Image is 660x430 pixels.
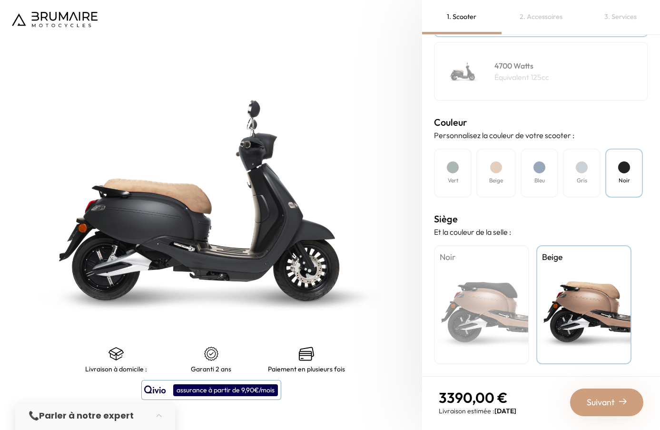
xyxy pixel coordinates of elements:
img: certificat-de-garantie.png [204,346,219,361]
img: right-arrow-2.png [619,398,627,405]
p: Personnalisez la couleur de votre scooter : [434,130,648,141]
p: Paiement en plusieurs fois [268,365,345,373]
h4: Bleu [534,176,545,185]
span: Suivant [587,396,615,409]
img: logo qivio [144,384,166,396]
p: Et la couleur de la selle : [434,226,648,238]
div: assurance à partir de 9,90€/mois [173,384,278,396]
h3: Couleur [434,115,648,130]
h4: Vert [448,176,458,185]
p: 3390,00 € [439,389,516,406]
h4: Gris [577,176,587,185]
img: credit-cards.png [299,346,314,361]
h4: Noir [440,251,523,263]
h4: Beige [542,251,626,263]
button: assurance à partir de 9,90€/mois [141,380,281,400]
p: Garanti 2 ans [191,365,231,373]
p: Livraison à domicile : [85,365,147,373]
p: Équivalent 125cc [494,71,549,83]
h4: 4700 Watts [494,60,549,71]
h4: Noir [619,176,630,185]
img: shipping.png [108,346,124,361]
p: Livraison estimée : [439,406,516,416]
h3: Siège [434,212,648,226]
span: [DATE] [494,407,516,415]
img: Logo de Brumaire [12,12,98,27]
h4: Beige [489,176,503,185]
img: Scooter [440,48,487,95]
